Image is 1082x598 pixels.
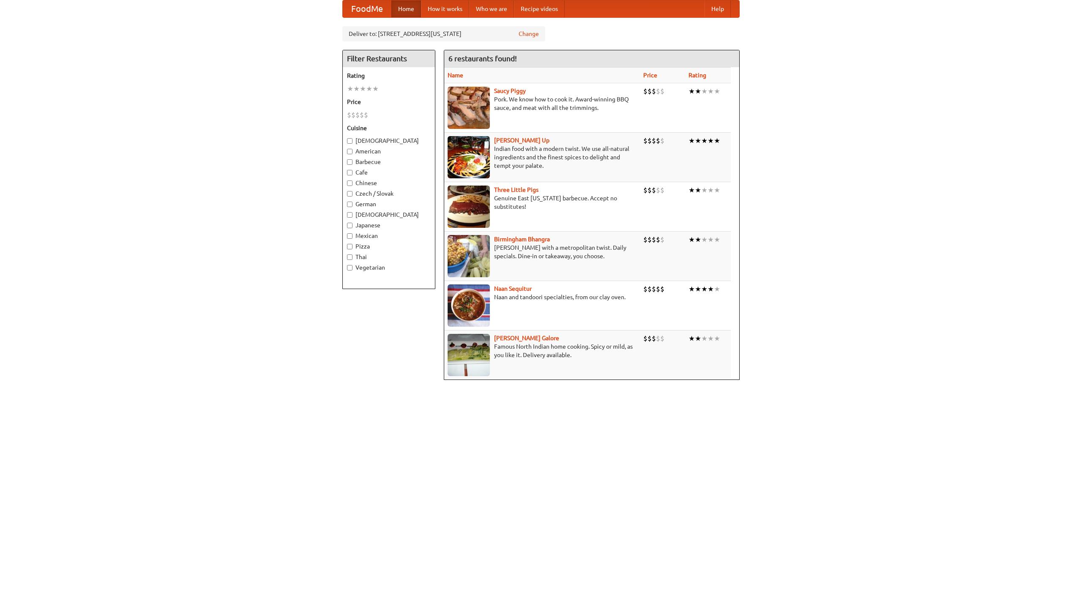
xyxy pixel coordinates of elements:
[660,334,664,343] li: $
[347,149,352,154] input: American
[689,186,695,195] li: ★
[448,95,637,112] p: Pork. We know how to cook it. Award-winning BBQ sauce, and meat with all the trimmings.
[648,235,652,244] li: $
[448,342,637,359] p: Famous North Indian home cooking. Spicy or mild, as you like it. Delivery available.
[643,72,657,79] a: Price
[701,284,708,294] li: ★
[494,335,559,341] a: [PERSON_NAME] Galore
[469,0,514,17] a: Who we are
[347,233,352,239] input: Mexican
[652,284,656,294] li: $
[648,87,652,96] li: $
[656,136,660,145] li: $
[448,145,637,170] p: Indian food with a modern twist. We use all-natural ingredients and the finest spices to delight ...
[689,284,695,294] li: ★
[360,84,366,93] li: ★
[714,186,720,195] li: ★
[347,191,352,197] input: Czech / Slovak
[705,0,731,17] a: Help
[660,87,664,96] li: $
[347,180,352,186] input: Chinese
[366,84,372,93] li: ★
[714,136,720,145] li: ★
[656,186,660,195] li: $
[347,210,431,219] label: [DEMOGRAPHIC_DATA]
[342,26,545,41] div: Deliver to: [STREET_ADDRESS][US_STATE]
[656,87,660,96] li: $
[494,87,526,94] b: Saucy Piggy
[701,235,708,244] li: ★
[695,87,701,96] li: ★
[448,186,490,228] img: littlepigs.jpg
[347,263,431,272] label: Vegetarian
[643,284,648,294] li: $
[656,334,660,343] li: $
[695,136,701,145] li: ★
[347,223,352,228] input: Japanese
[347,71,431,80] h5: Rating
[347,84,353,93] li: ★
[347,98,431,106] h5: Price
[714,334,720,343] li: ★
[689,235,695,244] li: ★
[448,194,637,211] p: Genuine East [US_STATE] barbecue. Accept no substitutes!
[347,265,352,270] input: Vegetarian
[494,186,538,193] a: Three Little Pigs
[701,87,708,96] li: ★
[648,284,652,294] li: $
[689,87,695,96] li: ★
[708,284,714,294] li: ★
[695,334,701,343] li: ★
[656,284,660,294] li: $
[708,186,714,195] li: ★
[347,200,431,208] label: German
[360,110,364,120] li: $
[514,0,565,17] a: Recipe videos
[660,136,664,145] li: $
[494,285,532,292] a: Naan Sequitur
[643,235,648,244] li: $
[347,170,352,175] input: Cafe
[347,179,431,187] label: Chinese
[494,137,549,144] b: [PERSON_NAME] Up
[643,136,648,145] li: $
[347,242,431,251] label: Pizza
[448,243,637,260] p: [PERSON_NAME] with a metropolitan twist. Daily specials. Dine-in or takeaway, you choose.
[391,0,421,17] a: Home
[689,334,695,343] li: ★
[643,87,648,96] li: $
[347,158,431,166] label: Barbecue
[351,110,355,120] li: $
[347,202,352,207] input: German
[347,254,352,260] input: Thai
[652,186,656,195] li: $
[695,186,701,195] li: ★
[652,334,656,343] li: $
[648,136,652,145] li: $
[643,186,648,195] li: $
[695,284,701,294] li: ★
[660,186,664,195] li: $
[364,110,368,120] li: $
[689,136,695,145] li: ★
[701,186,708,195] li: ★
[347,189,431,198] label: Czech / Slovak
[448,334,490,376] img: currygalore.jpg
[714,284,720,294] li: ★
[347,253,431,261] label: Thai
[347,124,431,132] h5: Cuisine
[695,235,701,244] li: ★
[448,136,490,178] img: curryup.jpg
[708,334,714,343] li: ★
[519,30,539,38] a: Change
[648,334,652,343] li: $
[347,221,431,229] label: Japanese
[648,186,652,195] li: $
[347,137,431,145] label: [DEMOGRAPHIC_DATA]
[714,235,720,244] li: ★
[494,236,550,243] b: Birmingham Bhangra
[347,147,431,156] label: American
[347,168,431,177] label: Cafe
